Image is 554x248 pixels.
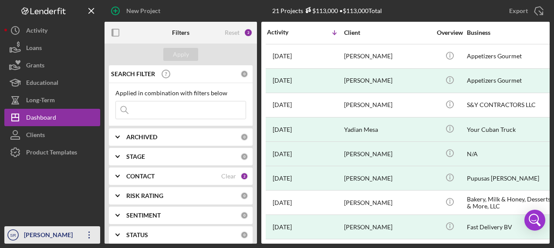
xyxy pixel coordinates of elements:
[4,144,100,161] button: Product Templates
[172,29,189,36] b: Filters
[26,144,77,163] div: Product Templates
[467,215,554,238] div: Fast Delivery BV
[344,69,431,92] div: [PERSON_NAME]
[344,142,431,165] div: [PERSON_NAME]
[273,199,292,206] time: 2025-06-29 04:05
[344,191,431,214] div: [PERSON_NAME]
[273,126,292,133] time: 2025-08-07 17:24
[467,29,554,36] div: Business
[163,48,198,61] button: Apply
[509,2,528,20] div: Export
[26,109,56,128] div: Dashboard
[4,226,100,244] button: SR[PERSON_NAME]
[240,133,248,141] div: 0
[467,94,554,117] div: S&Y CONTRACTORS LLC
[344,215,431,238] div: [PERSON_NAME]
[240,211,248,219] div: 0
[344,118,431,141] div: Yadian Mesa
[273,77,292,84] time: 2025-08-13 19:23
[26,57,44,76] div: Grants
[4,126,100,144] button: Clients
[273,101,292,108] time: 2025-08-13 17:16
[26,126,45,146] div: Clients
[4,57,100,74] button: Grants
[105,2,169,20] button: New Project
[433,29,466,36] div: Overview
[240,70,248,78] div: 0
[467,167,554,190] div: Pupusas [PERSON_NAME]
[173,48,189,61] div: Apply
[244,28,253,37] div: 2
[4,109,100,126] button: Dashboard
[272,7,382,14] div: 21 Projects • $113,000 Total
[221,173,236,180] div: Clear
[126,192,163,199] b: RISK RATING
[126,2,160,20] div: New Project
[267,29,305,36] div: Activity
[344,94,431,117] div: [PERSON_NAME]
[273,224,292,231] time: 2025-06-27 17:34
[4,74,100,91] button: Educational
[4,91,100,109] button: Long-Term
[344,167,431,190] div: [PERSON_NAME]
[126,153,145,160] b: STAGE
[240,192,248,200] div: 0
[4,22,100,39] button: Activity
[467,191,554,214] div: Bakery, Milk & Honey, Desserts & More, LLC
[4,39,100,57] button: Loans
[240,172,248,180] div: 2
[22,226,78,246] div: [PERSON_NAME]
[273,151,292,158] time: 2025-07-18 02:44
[26,91,55,111] div: Long-Term
[467,142,554,165] div: N/A
[126,231,148,238] b: STATUS
[126,134,157,141] b: ARCHIVED
[524,210,545,231] div: Open Intercom Messenger
[344,45,431,68] div: [PERSON_NAME]
[240,231,248,239] div: 0
[240,153,248,161] div: 0
[26,74,58,94] div: Educational
[26,22,47,41] div: Activity
[303,7,338,14] div: $113,000
[10,233,16,238] text: SR
[344,29,431,36] div: Client
[115,90,246,97] div: Applied in combination with filters below
[500,2,550,20] button: Export
[111,70,155,77] b: SEARCH FILTER
[126,212,161,219] b: SENTIMENT
[467,69,554,92] div: Appetizers Gourmet
[225,29,240,36] div: Reset
[26,39,42,59] div: Loans
[467,118,554,141] div: Your Cuban Truck
[126,173,155,180] b: CONTACT
[273,175,292,182] time: 2025-07-16 02:37
[467,45,554,68] div: Appetizers Gourmet
[273,53,292,60] time: 2025-08-13 19:46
